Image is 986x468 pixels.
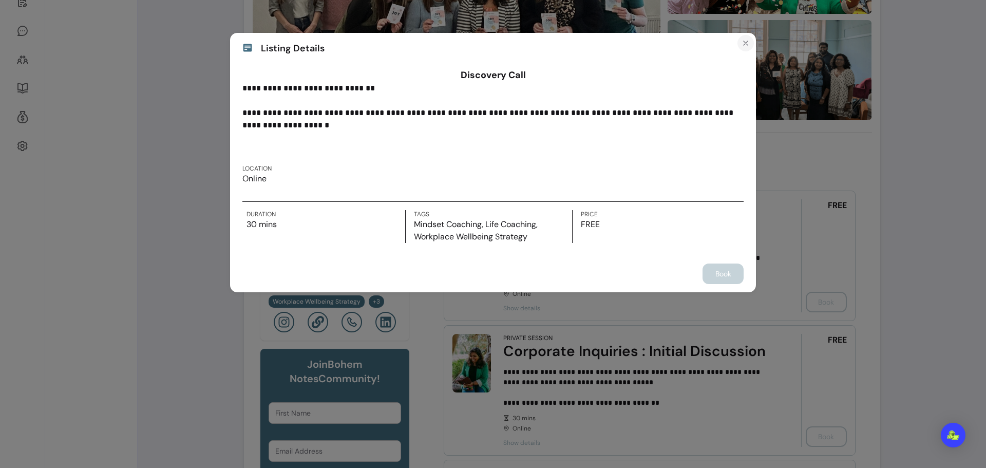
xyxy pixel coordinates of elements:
button: Close [737,35,754,51]
p: FREE [581,218,739,231]
p: Online [242,173,272,185]
span: Listing Details [261,41,325,55]
div: Open Intercom Messenger [941,423,965,447]
label: Duration [246,210,405,218]
h1: Discovery Call [242,68,744,82]
p: Mindset Coaching, Life Coaching, Workplace Wellbeing Strategy [414,218,573,243]
label: Location [242,164,272,173]
p: 30 mins [246,218,405,231]
label: Tags [414,210,573,218]
label: Price [581,210,739,218]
